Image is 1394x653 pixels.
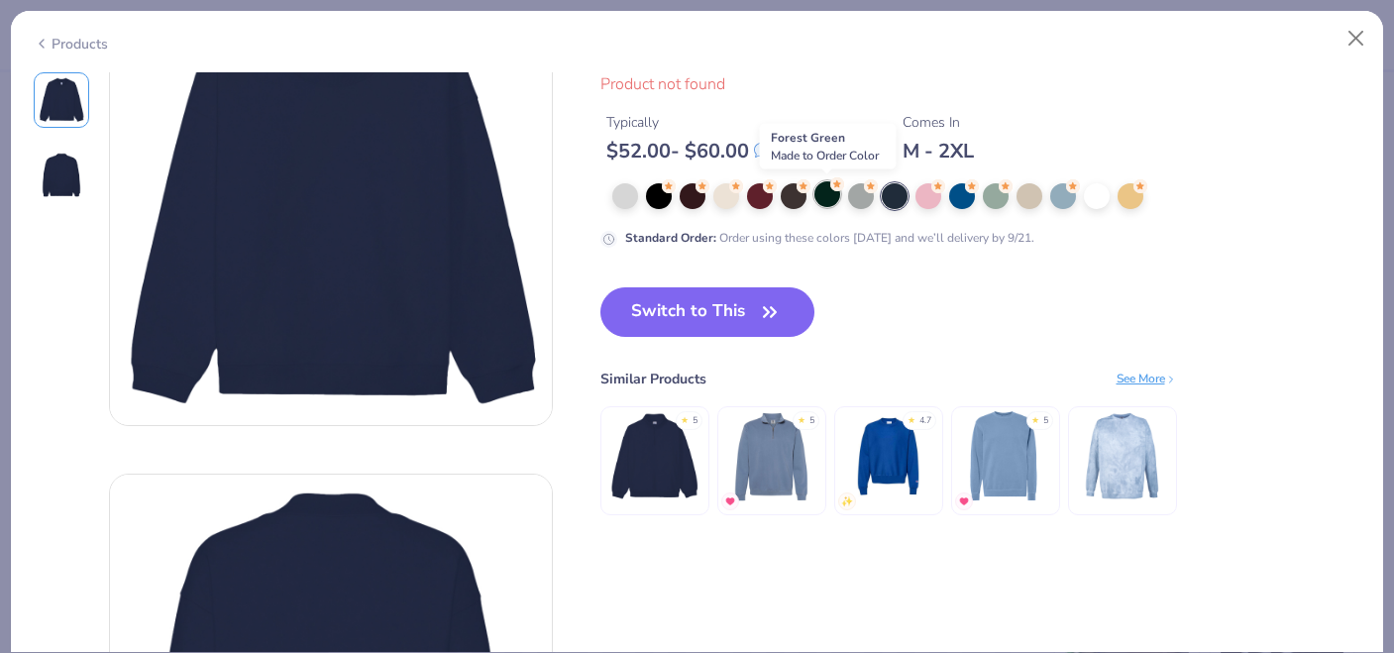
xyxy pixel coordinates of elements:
[958,495,970,507] img: MostFav.gif
[841,409,935,503] img: Champion Adult Reverse Weave® Crew
[607,409,701,503] img: Fresh Prints Aspen Heavyweight Quarter-Zip
[600,73,725,95] span: Product not found
[38,152,85,199] img: Back
[1117,370,1177,387] div: See More
[908,414,915,422] div: ★
[919,414,931,428] div: 4.7
[798,414,805,422] div: ★
[841,495,853,507] img: newest.gif
[600,369,706,389] div: Similar Products
[693,414,697,428] div: 5
[1338,20,1375,57] button: Close
[1043,414,1048,428] div: 5
[34,34,108,54] div: Products
[724,409,818,503] img: Comfort Colors Adult Quarter-Zip Sweatshirt
[1075,409,1169,503] img: Comfort Colors Adult Color Blast Crewneck Sweatshirt
[958,409,1052,503] img: Independent Trading Co. Heavyweight Pigment-Dyed Sweatshirt
[600,287,815,337] button: Switch to This
[760,124,897,169] div: Forest Green
[1031,414,1039,422] div: ★
[809,414,814,428] div: 5
[625,230,716,246] strong: Standard Order :
[681,414,689,422] div: ★
[625,229,1034,247] div: Order using these colors [DATE] and we’ll delivery by 9/21.
[606,139,769,163] div: $ 52.00 - $ 60.00
[903,112,974,133] div: Comes In
[903,139,974,163] div: M - 2XL
[724,495,736,507] img: MostFav.gif
[38,76,85,124] img: Front
[771,148,879,163] span: Made to Order Color
[606,112,769,133] div: Typically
